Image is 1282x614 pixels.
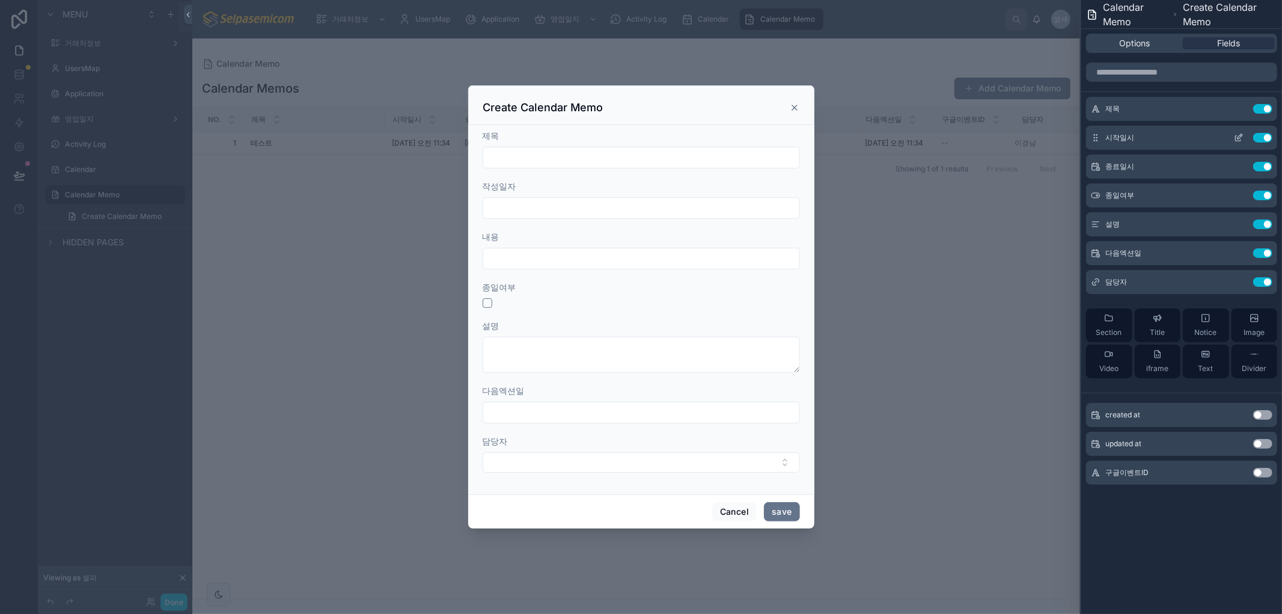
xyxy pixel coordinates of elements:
h3: Create Calendar Memo [483,100,603,115]
span: iframe [1146,364,1168,373]
span: Title [1150,328,1165,337]
span: 다음엑션일 [483,385,525,396]
span: 구글이벤트ID [1105,468,1149,477]
button: iframe [1135,345,1181,378]
button: Section [1086,309,1132,342]
span: Image [1244,328,1265,337]
span: 담당자 [483,436,508,446]
span: 제목 [483,130,499,141]
span: Options [1119,37,1150,49]
span: Section [1096,328,1122,337]
button: Text [1183,345,1229,378]
span: 작성일자 [483,181,516,191]
button: Notice [1183,309,1229,342]
span: 내용 [483,232,499,242]
button: Cancel [712,502,757,521]
button: save [764,502,799,521]
button: Divider [1232,345,1278,378]
button: Select Button [483,452,800,473]
span: updated at [1105,439,1141,449]
span: Notice [1195,328,1217,337]
button: Video [1086,345,1132,378]
span: Divider [1242,364,1266,373]
span: Video [1099,364,1119,373]
span: created at [1105,410,1140,420]
span: 제목 [1105,104,1120,114]
span: 시작일시 [1105,133,1134,143]
span: 담당자 [1105,277,1127,287]
span: 다음엑션일 [1105,248,1141,258]
span: Fields [1218,37,1241,49]
span: Text [1198,364,1213,373]
button: Title [1135,309,1181,342]
span: 설명 [1105,220,1120,229]
span: 종일여부 [1105,191,1134,200]
button: Image [1232,309,1278,342]
span: 설명 [483,321,499,331]
span: 종일여부 [483,282,516,292]
span: 종료일시 [1105,162,1134,171]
